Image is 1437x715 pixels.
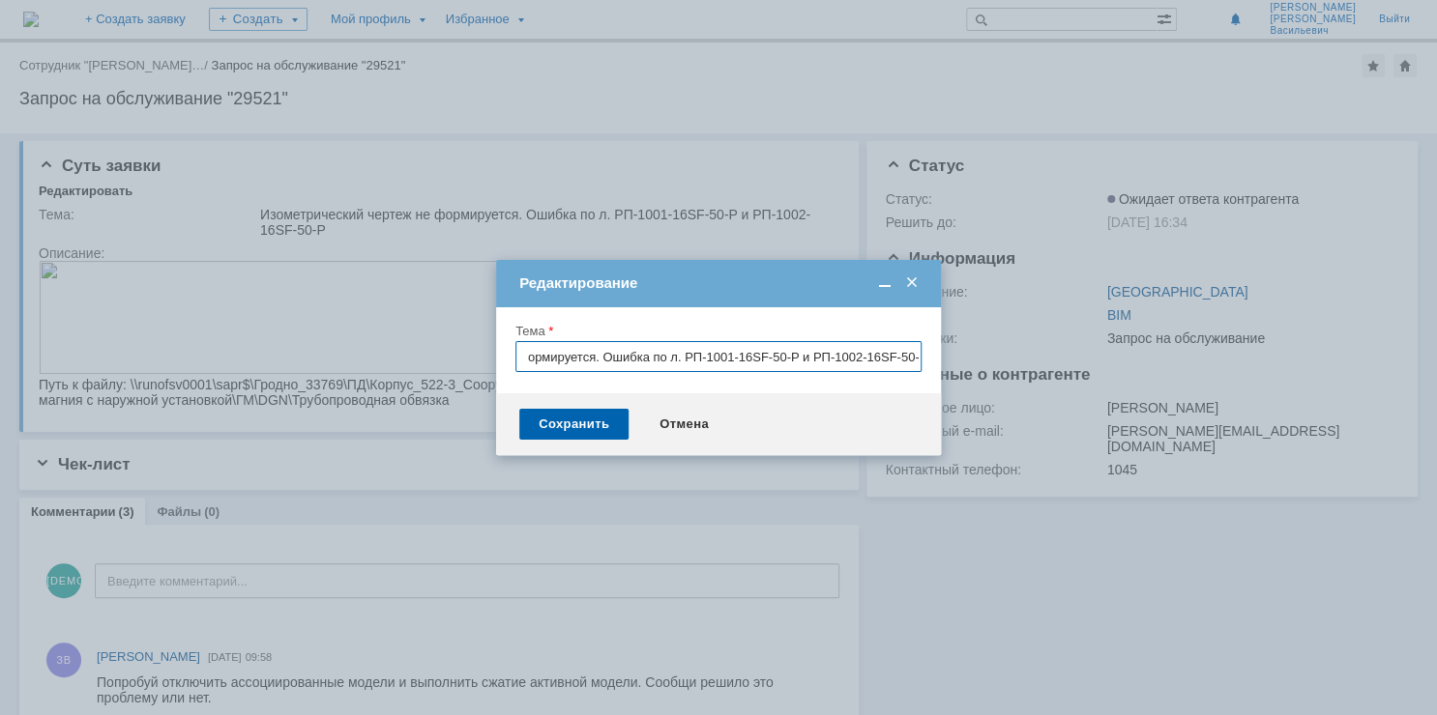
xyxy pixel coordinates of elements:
span: Свернуть (Ctrl + M) [875,274,894,292]
div: Редактирование [519,274,922,292]
span: Закрыть [902,274,922,292]
li: Проверка модели на ошибки [39,60,726,75]
li: Проверка на связанность [39,44,726,60]
div: Тема [515,325,918,337]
